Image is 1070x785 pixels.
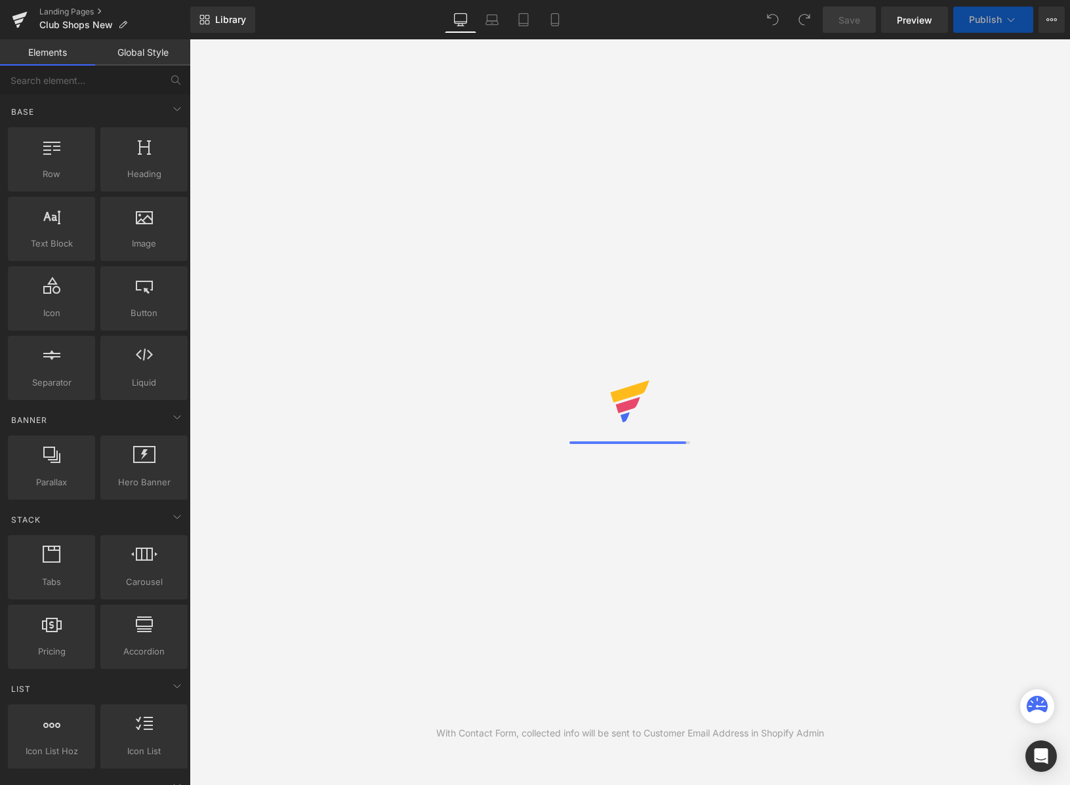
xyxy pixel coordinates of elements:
span: Preview [897,13,932,27]
button: More [1039,7,1065,33]
a: Preview [881,7,948,33]
span: Parallax [12,475,91,489]
div: Open Intercom Messenger [1025,740,1057,772]
a: Laptop [476,7,508,33]
span: Club Shops New [39,20,113,30]
span: Accordion [104,645,184,658]
span: Carousel [104,575,184,589]
span: Text Block [12,237,91,251]
span: Icon [12,306,91,320]
a: Tablet [508,7,539,33]
a: Global Style [95,39,190,66]
span: Banner [10,414,49,426]
span: Liquid [104,376,184,390]
button: Redo [791,7,817,33]
span: Stack [10,513,42,526]
span: List [10,683,32,695]
span: Icon List Hoz [12,744,91,758]
span: Row [12,167,91,181]
button: Publish [953,7,1033,33]
span: Base [10,106,35,118]
span: Publish [969,14,1002,25]
a: New Library [190,7,255,33]
span: Button [104,306,184,320]
a: Desktop [445,7,476,33]
div: With Contact Form, collected info will be sent to Customer Email Address in Shopify Admin [436,726,824,740]
button: Undo [760,7,786,33]
span: Heading [104,167,184,181]
a: Mobile [539,7,571,33]
span: Tabs [12,575,91,589]
span: Hero Banner [104,475,184,489]
span: Library [215,14,246,26]
span: Separator [12,376,91,390]
a: Landing Pages [39,7,190,17]
span: Save [838,13,860,27]
span: Icon List [104,744,184,758]
span: Pricing [12,645,91,658]
span: Image [104,237,184,251]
